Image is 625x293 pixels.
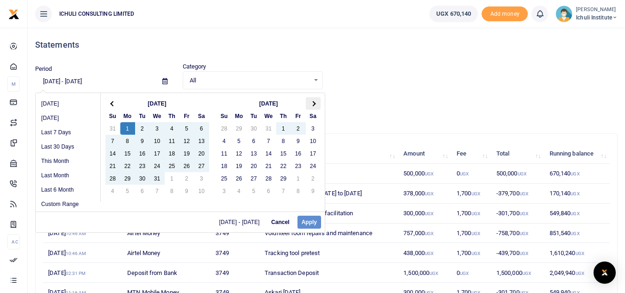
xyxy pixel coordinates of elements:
span: UGX 670,140 [436,9,471,19]
th: Running balance: activate to sort column ascending [544,144,610,164]
span: Add money [482,6,528,22]
th: Tu [247,110,261,122]
p: Download [35,100,618,110]
a: profile-user [PERSON_NAME] Ichuli Institute [556,6,618,22]
small: UGX [575,251,584,256]
td: 29 [232,122,247,135]
th: Fee: activate to sort column ascending [452,144,491,164]
td: 30 [135,172,150,185]
td: 22 [276,160,291,172]
td: 29 [120,172,135,185]
td: 19 [179,147,194,160]
td: 5 [120,185,135,197]
td: 170,140 [544,184,610,204]
small: UGX [520,211,528,216]
small: UGX [425,251,433,256]
li: Custom Range [36,197,100,212]
td: 6 [135,185,150,197]
td: 8 [165,185,179,197]
td: 20 [194,147,209,160]
td: 14 [105,147,120,160]
td: 2 [291,122,306,135]
td: 1,700 [452,184,491,204]
li: Last Month [36,168,100,183]
td: 5 [247,185,261,197]
small: UGX [429,271,438,276]
small: UGX [471,251,480,256]
th: Tu [135,110,150,122]
small: UGX [471,211,480,216]
td: 1,700 [452,243,491,263]
td: [DATE] [43,224,122,243]
a: UGX 670,140 [429,6,478,22]
td: 8 [291,185,306,197]
td: 549,840 [544,204,610,224]
td: Annual returns from [DATE] to [DATE] [260,184,398,204]
td: 4 [217,135,232,147]
td: 9 [291,135,306,147]
td: 7 [150,185,165,197]
td: 30 [247,122,261,135]
td: 300,000 [398,204,452,224]
td: 31 [105,122,120,135]
td: 3749 [210,224,260,243]
td: 5 [232,135,247,147]
td: 7 [276,185,291,197]
td: Volunteer room repairs and maintenance [260,224,398,243]
td: [DATE] [43,263,122,283]
td: 22 [120,160,135,172]
td: 0 [452,164,491,184]
input: select period [35,74,155,89]
td: 19 [232,160,247,172]
td: Transaction Deposit [260,263,398,283]
small: UGX [518,171,526,176]
td: 23 [291,160,306,172]
span: All [190,76,309,85]
th: Th [165,110,179,122]
td: 15 [120,147,135,160]
td: 26 [179,160,194,172]
td: 12 [179,135,194,147]
div: Open Intercom Messenger [594,262,616,284]
td: 2,049,940 [544,263,610,283]
td: 24 [150,160,165,172]
td: 1,500,000 [398,263,452,283]
small: UGX [460,271,469,276]
li: [DATE] [36,97,100,111]
small: UGX [425,211,433,216]
td: 6 [194,122,209,135]
a: Add money [482,10,528,17]
td: 25 [217,172,232,185]
small: UGX [520,191,528,196]
th: Su [105,110,120,122]
li: M [7,76,20,92]
small: UGX [460,171,469,176]
td: 11 [217,147,232,160]
td: 13 [194,135,209,147]
td: -758,700 [491,224,545,243]
li: This Month [36,154,100,168]
td: 21 [261,160,276,172]
th: [DATE] [120,97,194,110]
th: [DATE] [232,97,306,110]
td: 29 [276,172,291,185]
td: 0 [452,263,491,283]
th: Total: activate to sort column ascending [491,144,545,164]
small: UGX [425,191,433,196]
li: Ac [7,234,20,249]
small: 02:31 PM [66,271,86,276]
td: 757,000 [398,224,452,243]
small: UGX [471,191,480,196]
td: 21 [105,160,120,172]
img: logo-small [8,9,19,20]
small: 10:46 AM [66,251,87,256]
button: Cancel [267,216,293,229]
td: 3 [150,122,165,135]
td: 9 [179,185,194,197]
td: 25 [165,160,179,172]
td: 3 [194,172,209,185]
td: [DATE] [43,243,122,263]
small: UGX [575,271,584,276]
small: UGX [520,231,528,236]
td: 10 [306,135,321,147]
